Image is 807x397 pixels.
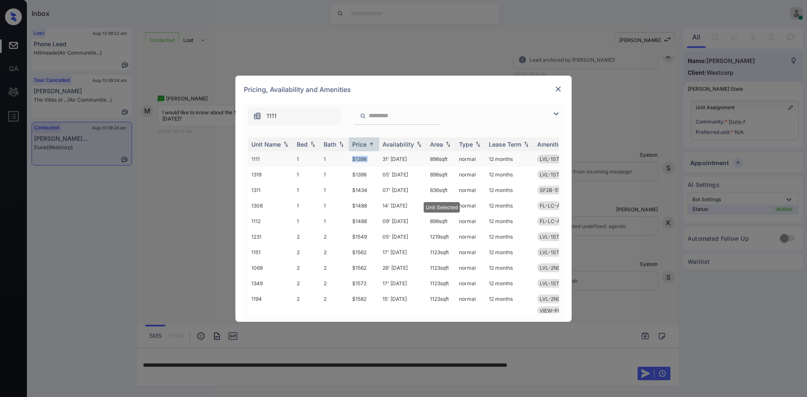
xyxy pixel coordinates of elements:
[444,141,452,147] img: sorting
[485,182,534,198] td: 12 months
[293,291,320,318] td: 2
[324,141,336,148] div: Bath
[456,291,485,318] td: normal
[293,213,320,229] td: 1
[540,187,568,193] span: SF2B-51-75
[320,167,349,182] td: 1
[320,182,349,198] td: 1
[349,276,379,291] td: $1572
[540,202,574,209] span: FL-LC-ALL-1B
[485,167,534,182] td: 12 months
[349,182,379,198] td: $1434
[379,167,427,182] td: 05' [DATE]
[309,141,317,147] img: sorting
[320,245,349,260] td: 2
[253,112,261,120] img: icon-zuma
[540,308,571,314] span: VIEW-POOL2
[293,260,320,276] td: 2
[540,218,574,224] span: FL-LC-ALL-1B
[248,213,293,229] td: 1112
[540,234,568,240] span: LVL-1ST-2B
[430,141,443,148] div: Area
[248,182,293,198] td: 1311
[485,245,534,260] td: 12 months
[352,141,367,148] div: Price
[293,229,320,245] td: 2
[320,151,349,167] td: 1
[456,167,485,182] td: normal
[293,245,320,260] td: 2
[293,182,320,198] td: 1
[379,276,427,291] td: 17' [DATE]
[540,171,567,178] span: LVL-1ST-1B
[337,141,345,147] img: sorting
[379,260,427,276] td: 26' [DATE]
[456,213,485,229] td: normal
[540,280,568,287] span: LVL-1ST-2B
[485,260,534,276] td: 12 months
[293,151,320,167] td: 1
[379,182,427,198] td: 07' [DATE]
[293,167,320,182] td: 1
[320,276,349,291] td: 2
[485,198,534,213] td: 12 months
[349,291,379,318] td: $1582
[537,141,565,148] div: Amenities
[379,245,427,260] td: 17' [DATE]
[427,198,456,213] td: 898 sqft
[382,141,414,148] div: Availability
[489,141,521,148] div: Lease Term
[349,213,379,229] td: $1488
[379,213,427,229] td: 09' [DATE]
[427,213,456,229] td: 898 sqft
[485,276,534,291] td: 12 months
[248,151,293,167] td: 1111
[459,141,473,148] div: Type
[320,229,349,245] td: 2
[248,167,293,182] td: 1319
[297,141,308,148] div: Bed
[474,141,482,147] img: sorting
[540,265,570,271] span: LVL-2ND-2B
[266,111,277,121] span: 1111
[349,260,379,276] td: $1562
[540,296,570,302] span: LVL-2ND-2B
[485,151,534,167] td: 12 months
[349,245,379,260] td: $1562
[349,229,379,245] td: $1549
[248,229,293,245] td: 1231
[551,109,561,119] img: icon-zuma
[522,141,530,147] img: sorting
[427,260,456,276] td: 1123 sqft
[360,112,366,120] img: icon-zuma
[248,198,293,213] td: 1308
[456,276,485,291] td: normal
[248,291,293,318] td: 1194
[251,141,281,148] div: Unit Name
[349,198,379,213] td: $1488
[540,249,568,255] span: LVL-1ST-2B
[293,276,320,291] td: 2
[427,182,456,198] td: 836 sqft
[456,182,485,198] td: normal
[379,198,427,213] td: 14' [DATE]
[540,156,567,162] span: LVL-1ST-1B
[427,245,456,260] td: 1123 sqft
[349,167,379,182] td: $1398
[320,198,349,213] td: 1
[485,229,534,245] td: 12 months
[427,151,456,167] td: 898 sqft
[235,76,572,103] div: Pricing, Availability and Amenities
[379,229,427,245] td: 05' [DATE]
[427,167,456,182] td: 898 sqft
[456,245,485,260] td: normal
[427,276,456,291] td: 1123 sqft
[456,260,485,276] td: normal
[282,141,290,147] img: sorting
[427,229,456,245] td: 1219 sqft
[248,260,293,276] td: 1068
[320,291,349,318] td: 2
[456,151,485,167] td: normal
[320,213,349,229] td: 1
[367,141,376,147] img: sorting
